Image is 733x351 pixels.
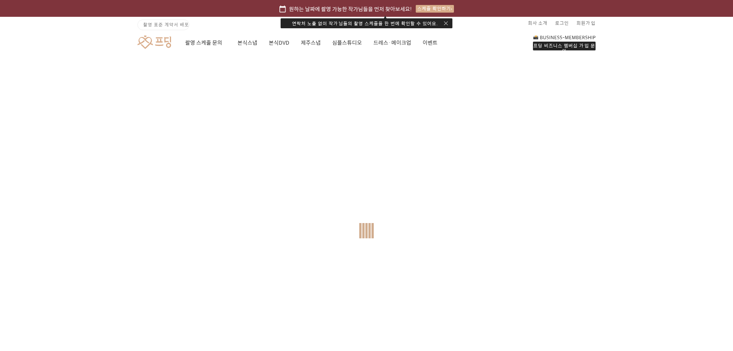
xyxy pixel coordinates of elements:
[555,17,569,29] a: 로그인
[533,42,596,50] div: 프딩 비즈니스 멤버십 가입 문의
[301,30,321,56] a: 제주스냅
[185,30,226,56] a: 촬영 스케줄 문의
[576,17,596,29] a: 회원가입
[281,18,452,28] div: 연락처 노출 없이 작가님들의 촬영 스케줄을 한 번에 확인할 수 있어요.
[237,30,257,56] a: 본식스냅
[269,30,289,56] a: 본식DVD
[143,21,189,28] span: 촬영 표준 계약서 배포
[423,30,438,56] a: 이벤트
[289,5,412,13] span: 원하는 날짜에 촬영 가능한 작가님들을 먼저 찾아보세요!
[332,30,362,56] a: 심플스튜디오
[416,5,454,13] div: 스케줄 확인하기
[533,34,596,50] a: 프딩 비즈니스 멤버십 가입 문의
[373,30,411,56] a: 드레스·메이크업
[528,17,547,29] a: 회사 소개
[137,19,189,30] a: 촬영 표준 계약서 배포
